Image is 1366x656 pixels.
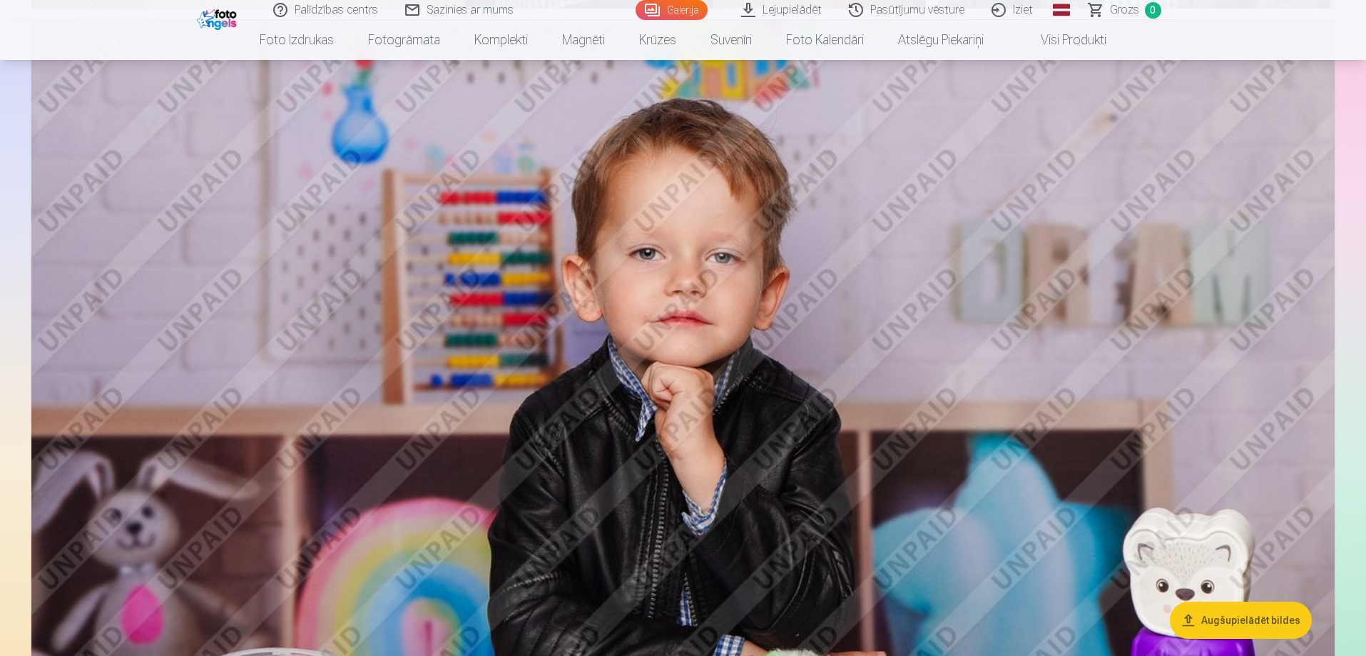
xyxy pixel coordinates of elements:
span: Grozs [1110,1,1139,19]
a: Visi produkti [1001,20,1123,60]
a: Foto izdrukas [243,20,351,60]
a: Fotogrāmata [351,20,457,60]
a: Komplekti [457,20,545,60]
button: Augšupielādēt bildes [1170,602,1312,639]
a: Krūzes [622,20,693,60]
span: 0 [1145,2,1161,19]
a: Magnēti [545,20,622,60]
a: Atslēgu piekariņi [881,20,1001,60]
img: /fa1 [197,6,240,30]
a: Suvenīri [693,20,769,60]
a: Foto kalendāri [769,20,881,60]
